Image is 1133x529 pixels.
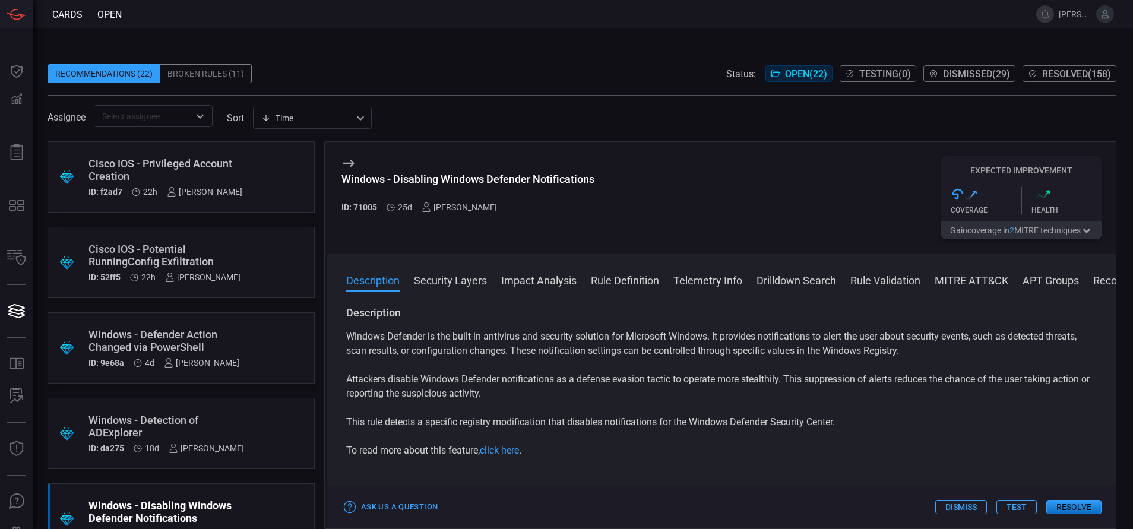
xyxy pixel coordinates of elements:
[1042,68,1111,80] span: Resolved ( 158 )
[2,57,31,85] button: Dashboard
[935,500,987,514] button: Dismiss
[169,444,244,453] div: [PERSON_NAME]
[859,68,911,80] span: Testing ( 0 )
[2,85,31,114] button: Detections
[480,445,519,456] a: click here
[1059,9,1091,19] span: [PERSON_NAME].[PERSON_NAME]
[346,415,1097,429] p: This rule detects a specific registry modification that disables notifications for the Windows De...
[48,64,160,83] div: Recommendations (22)
[88,273,121,282] h5: ID: 52ff5
[141,273,156,282] span: Aug 27, 2025 5:09 PM
[1009,226,1014,235] span: 2
[192,108,208,125] button: Open
[52,9,83,20] span: Cards
[398,202,412,212] span: Aug 03, 2025 11:41 AM
[143,187,157,197] span: Aug 27, 2025 5:10 PM
[88,187,122,197] h5: ID: f2ad7
[2,382,31,410] button: ALERT ANALYSIS
[341,173,594,185] div: Windows - Disabling Windows Defender Notifications
[923,65,1015,82] button: Dismissed(29)
[160,64,252,83] div: Broken Rules (11)
[145,358,154,368] span: Aug 24, 2025 8:50 AM
[97,9,122,20] span: open
[1031,206,1102,214] div: Health
[935,273,1008,287] button: MITRE ATT&CK
[414,273,487,287] button: Security Layers
[88,358,124,368] h5: ID: 9e68a
[1023,273,1079,287] button: APT Groups
[941,166,1102,175] h5: Expected Improvement
[97,109,189,123] input: Select assignee
[1023,65,1116,82] button: Resolved(158)
[422,202,497,212] div: [PERSON_NAME]
[2,350,31,378] button: Rule Catalog
[765,65,833,82] button: Open(22)
[341,498,441,517] button: Ask Us a Question
[757,273,836,287] button: Drilldown Search
[346,444,1097,458] p: To read more about this feature, .
[2,435,31,463] button: Threat Intelligence
[261,112,353,124] div: Time
[943,68,1010,80] span: Dismissed ( 29 )
[167,187,242,197] div: [PERSON_NAME]
[88,328,239,353] div: Windows - Defender Action Changed via PowerShell
[726,68,756,80] span: Status:
[164,358,239,368] div: [PERSON_NAME]
[48,112,86,123] span: Assignee
[951,206,1021,214] div: Coverage
[346,273,400,287] button: Description
[88,157,242,182] div: Cisco IOS - Privileged Account Creation
[2,487,31,516] button: Ask Us A Question
[2,138,31,167] button: Reports
[346,306,1097,320] h3: Description
[346,330,1097,358] p: Windows Defender is the built-in antivirus and security solution for Microsoft Windows. It provid...
[227,112,244,123] label: sort
[346,372,1097,401] p: Attackers disable Windows Defender notifications as a defense evasion tactic to operate more stea...
[840,65,916,82] button: Testing(0)
[673,273,742,287] button: Telemetry Info
[591,273,659,287] button: Rule Definition
[2,297,31,325] button: Cards
[165,273,240,282] div: [PERSON_NAME]
[88,444,124,453] h5: ID: da275
[88,243,240,268] div: Cisco IOS - Potential RunningConfig Exfiltration
[88,414,244,439] div: Windows - Detection of ADExplorer
[341,202,377,212] h5: ID: 71005
[88,499,244,524] div: Windows - Disabling Windows Defender Notifications
[2,244,31,273] button: Inventory
[785,68,827,80] span: Open ( 22 )
[996,500,1037,514] button: Test
[2,191,31,220] button: MITRE - Detection Posture
[850,273,920,287] button: Rule Validation
[941,221,1102,239] button: Gaincoverage in2MITRE techniques
[145,444,159,453] span: Aug 10, 2025 9:09 AM
[1046,500,1102,514] button: Resolve
[501,273,577,287] button: Impact Analysis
